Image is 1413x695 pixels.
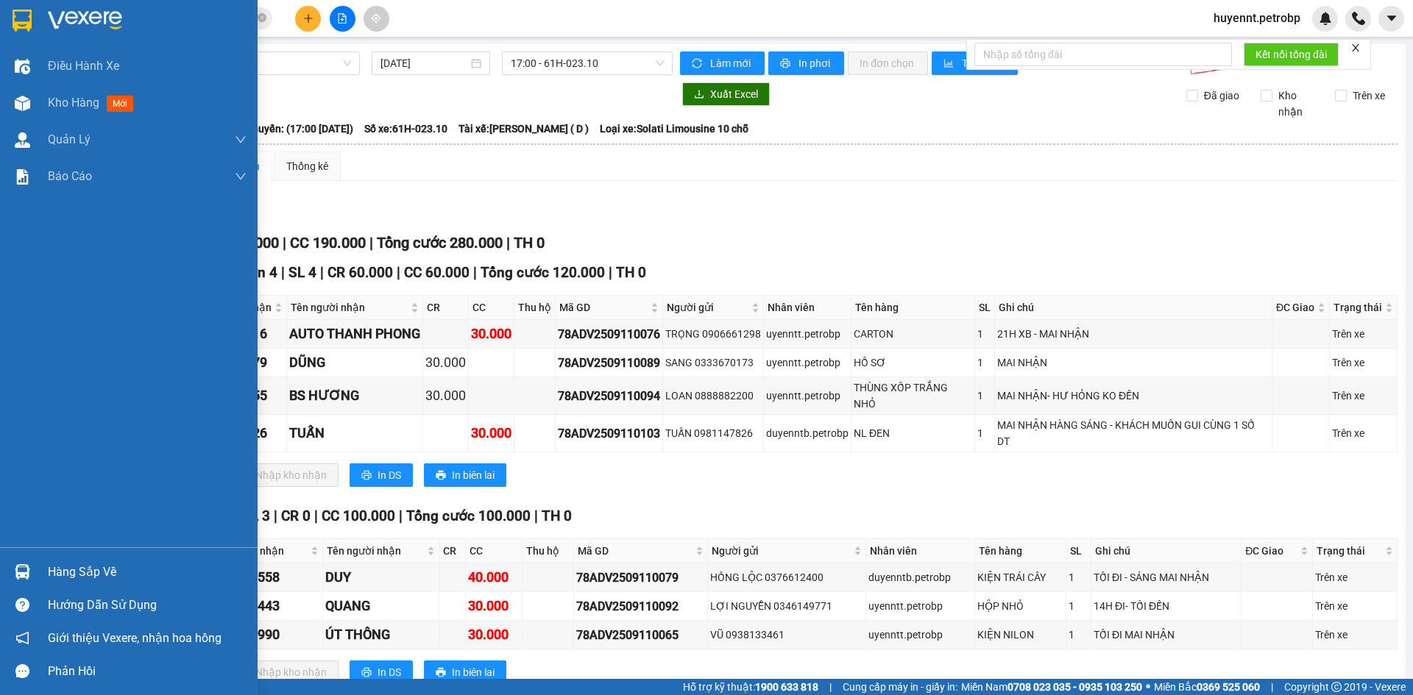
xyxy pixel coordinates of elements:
span: mới [107,96,133,112]
div: THÙNG XỐP TRẮNG NHỎ [854,379,972,412]
img: logo-vxr [13,10,32,32]
span: Kho nhận [1272,88,1324,120]
span: copyright [1331,682,1342,692]
th: SL [975,296,995,320]
span: Tên người nhận [291,299,408,316]
div: 0975338558 [206,567,320,588]
span: huyennt.petrobp [1202,9,1312,27]
span: CC 190.000 [290,234,366,252]
span: Làm mới [710,55,753,71]
button: file-add [330,6,355,32]
span: CR 60.000 [327,264,393,281]
div: CARTON [854,326,972,342]
span: Người gửi [667,299,748,316]
span: Người gửi [712,543,851,559]
div: MAI NHẬN HÀNG SÁNG - KHÁCH MUỐN GUI CÙNG 1 SỐ DT [997,417,1269,449]
span: | [829,679,832,695]
span: | [399,507,403,524]
div: Trên xe [1332,354,1395,371]
div: 30.000 [468,596,520,616]
span: Chuyến: (17:00 [DATE]) [246,121,353,137]
span: printer [436,470,446,482]
div: QUANG [325,596,436,616]
div: DŨNG [289,352,420,373]
div: KIỆN TRÁI CÂY [977,569,1063,585]
td: 78ADV2509110079 [574,563,708,592]
span: ⚪️ [1146,684,1150,690]
span: | [283,234,286,252]
div: HỘP NHỎ [977,598,1063,614]
img: solution-icon [15,169,30,185]
div: 1 [977,388,992,404]
div: 30.000 [468,624,520,645]
th: Nhân viên [866,539,975,563]
td: 78ADV2509110076 [556,320,663,349]
td: 0937855443 [204,592,323,621]
div: Hướng dẫn sử dụng [48,594,247,616]
div: Trên xe [1332,425,1395,441]
div: 78ADV2509110065 [576,626,705,644]
span: bar-chart [943,58,956,70]
span: Tổng cước 120.000 [481,264,605,281]
button: printerIn DS [350,463,413,487]
span: SL 4 [288,264,316,281]
div: 30.000 [471,423,511,443]
span: caret-down [1385,12,1398,25]
span: Tổng cước 280.000 [377,234,503,252]
span: | [609,264,612,281]
span: In phơi [798,55,832,71]
div: SANG 0333670173 [665,354,761,371]
span: Đã giao [1198,88,1245,104]
td: BS HƯƠNG [287,377,423,415]
span: Trên xe [1347,88,1391,104]
strong: 0369 525 060 [1197,681,1260,693]
div: TRỌNG 0906661298 [665,326,761,342]
span: down [235,134,247,146]
button: syncLàm mới [680,51,765,75]
div: uyenntt.petrobp [766,388,849,404]
span: | [473,264,477,281]
div: HỒNG LỘC 0376612400 [710,569,863,585]
span: Báo cáo [48,167,92,185]
div: uyenntt.petrobp [868,627,972,643]
span: CC 100.000 [322,507,395,524]
th: CC [466,539,523,563]
input: Nhập số tổng đài [974,43,1232,66]
div: 30.000 [471,324,511,344]
span: | [320,264,324,281]
span: ĐC Giao [1245,543,1297,559]
div: 30.000 [425,385,466,406]
span: file-add [337,13,347,24]
span: Trạng thái [1334,299,1382,316]
span: TH 0 [616,264,646,281]
div: uyenntt.petrobp [766,354,849,371]
button: plus [295,6,321,32]
div: TUẤN [289,423,420,443]
div: 1 [977,425,992,441]
span: Cung cấp máy in - giấy in: [843,679,957,695]
span: Xuất Excel [710,86,758,102]
div: uyenntt.petrobp [868,598,972,614]
div: Trên xe [1315,569,1394,585]
span: TH 0 [514,234,545,252]
td: 78ADV2509110089 [556,349,663,377]
span: Trạng thái [1317,543,1381,559]
div: 0972009990 [206,624,320,645]
img: warehouse-icon [15,132,30,148]
div: uyenntt.petrobp [766,326,849,342]
div: 1 [977,354,992,371]
strong: 1900 633 818 [755,681,818,693]
td: QUANG [323,592,439,621]
span: In biên lai [452,467,495,483]
div: Trên xe [1315,627,1394,643]
div: duyenntb.petrobp [868,569,972,585]
span: Điều hành xe [48,57,119,75]
span: down [235,171,247,182]
div: 78ADV2509110076 [558,325,660,343]
span: Quản Lý [48,130,91,149]
div: 1 [1069,627,1088,643]
td: 78ADV2509110065 [574,621,708,649]
span: Đơn 4 [238,264,277,281]
th: CR [423,296,469,320]
span: printer [361,470,372,482]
